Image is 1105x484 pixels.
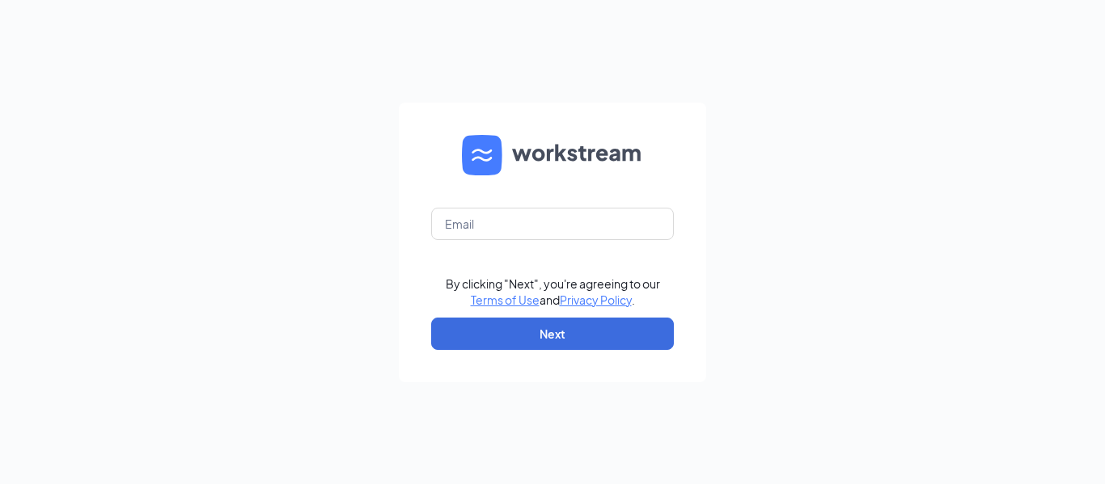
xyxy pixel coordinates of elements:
[560,293,632,307] a: Privacy Policy
[446,276,660,308] div: By clicking "Next", you're agreeing to our and .
[431,208,674,240] input: Email
[431,318,674,350] button: Next
[471,293,540,307] a: Terms of Use
[462,135,643,175] img: WS logo and Workstream text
